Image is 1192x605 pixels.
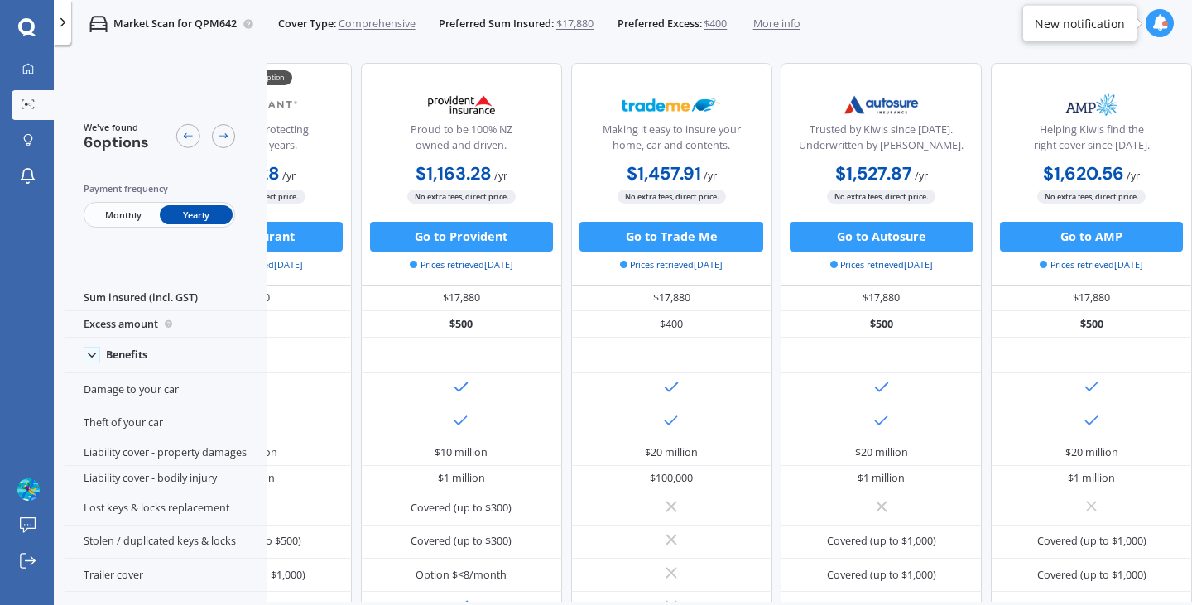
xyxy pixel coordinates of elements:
div: Option $<8/month [416,568,507,583]
span: / yr [282,169,296,183]
span: Prices retrieved [DATE] [620,258,723,271]
div: $500 [991,311,1192,338]
b: $1,163.28 [416,162,492,185]
span: No extra fees, direct price. [407,190,516,204]
span: More info [753,17,800,31]
img: Provident.png [412,86,511,123]
img: Trademe.webp [622,86,721,123]
div: $100,000 [650,471,693,486]
div: New notification [1035,15,1125,31]
div: $17,880 [781,286,982,312]
div: $17,880 [991,286,1192,312]
span: / yr [494,169,507,183]
div: $17,880 [361,286,562,312]
div: $10 million [435,445,488,460]
img: AMP.webp [1042,86,1141,123]
span: / yr [915,169,928,183]
div: $1 million [438,471,485,486]
button: Go to Provident [370,222,553,252]
div: Trusted by Kiwis since [DATE]. Underwritten by [PERSON_NAME]. [794,122,969,160]
div: Payment frequency [84,181,236,196]
div: Making it easy to insure your home, car and contents. [584,122,759,160]
div: Helping Kiwis find the right cover since [DATE]. [1004,122,1180,160]
div: $20 million [855,445,908,460]
div: Liability cover - property damages [65,439,267,466]
div: $17,880 [571,286,772,312]
span: Cover Type: [278,17,336,31]
span: $17,880 [556,17,594,31]
span: 6 options [84,132,149,152]
div: Stolen / duplicated keys & locks [65,526,267,559]
span: Prices retrieved [DATE] [830,258,934,271]
div: $20 million [645,445,698,460]
b: $1,620.56 [1043,162,1124,185]
div: Covered (up to $1,000) [1037,534,1146,549]
b: $1,527.87 [835,162,912,185]
span: / yr [1127,169,1140,183]
span: / yr [704,169,717,183]
span: Monthly [86,205,159,224]
img: Autosure.webp [832,86,930,123]
p: Market Scan for QPM642 [113,17,237,31]
span: No extra fees, direct price. [618,190,726,204]
span: No extra fees, direct price. [827,190,935,204]
div: Covered (up to $1,000) [827,534,936,549]
div: $20 million [1065,445,1118,460]
b: $1,457.91 [627,162,701,185]
div: Excess amount [65,311,267,338]
span: Preferred Excess: [618,17,702,31]
div: $1 million [1068,471,1115,486]
img: ACg8ocLduaMLcqMNStMS7uVaTX-otkQre-OjEXGnp2kZZLGdclvFNmg1gQ=s96-c [17,478,40,501]
div: Damage to your car [65,373,267,406]
div: $500 [781,311,982,338]
button: Go to Trade Me [579,222,762,252]
span: Prices retrieved [DATE] [410,258,513,271]
div: $400 [571,311,772,338]
div: Benefits [106,348,147,362]
div: Covered (up to $1,000) [1037,568,1146,583]
div: Covered (up to $1,000) [827,568,936,583]
span: No extra fees, direct price. [1037,190,1146,204]
span: Comprehensive [339,17,416,31]
div: $500 [361,311,562,338]
span: $400 [704,17,727,31]
img: car.f15378c7a67c060ca3f3.svg [89,15,108,33]
div: Lost keys & locks replacement [65,492,267,526]
span: We've found [84,121,149,134]
div: Trailer cover [65,559,267,592]
div: Liability cover - bodily injury [65,466,267,492]
button: Go to Autosure [790,222,973,252]
span: Yearly [160,205,233,224]
div: $1 million [858,471,905,486]
div: Proud to be 100% NZ owned and driven. [373,122,549,160]
div: Theft of your car [65,406,267,439]
span: Preferred Sum Insured: [439,17,554,31]
div: Covered (up to $300) [411,501,512,516]
div: Sum insured (incl. GST) [65,286,267,312]
div: Covered (up to $300) [411,534,512,549]
span: Prices retrieved [DATE] [1040,258,1143,271]
button: Go to AMP [1000,222,1183,252]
